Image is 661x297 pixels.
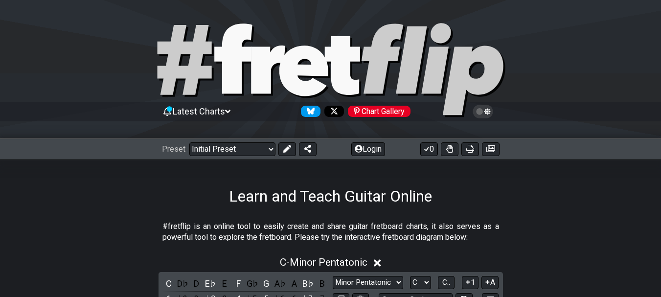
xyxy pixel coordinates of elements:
select: Tonic/Root [410,276,431,289]
button: Share Preset [299,142,317,156]
a: #fretflip at Pinterest [344,106,410,117]
button: Print [461,142,479,156]
span: Preset [162,144,185,154]
div: toggle pitch class [190,277,203,290]
div: toggle pitch class [316,277,328,290]
select: Scale [333,276,403,289]
button: Create image [482,142,500,156]
p: #fretflip is an online tool to easily create and share guitar fretboard charts, it also serves as... [162,221,499,243]
span: C.. [442,278,450,287]
button: C.. [438,276,455,289]
button: Edit Preset [278,142,296,156]
span: Toggle light / dark theme [478,107,489,116]
select: Preset [189,142,275,156]
button: Login [351,142,385,156]
button: A [481,276,499,289]
div: toggle pitch class [204,277,217,290]
span: Latest Charts [173,106,225,116]
div: toggle pitch class [302,277,315,290]
a: Follow #fretflip at Bluesky [297,106,320,117]
div: toggle pitch class [246,277,259,290]
a: Follow #fretflip at X [320,106,344,117]
div: toggle pitch class [176,277,189,290]
div: toggle pitch class [274,277,287,290]
div: toggle pitch class [232,277,245,290]
button: 0 [420,142,438,156]
div: toggle pitch class [260,277,273,290]
div: toggle pitch class [288,277,300,290]
h1: Learn and Teach Guitar Online [229,187,432,206]
button: Toggle Dexterity for all fretkits [441,142,458,156]
span: C - Minor Pentatonic [280,256,367,268]
div: toggle pitch class [162,277,175,290]
div: toggle pitch class [218,277,231,290]
div: Chart Gallery [348,106,410,117]
button: 1 [462,276,479,289]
